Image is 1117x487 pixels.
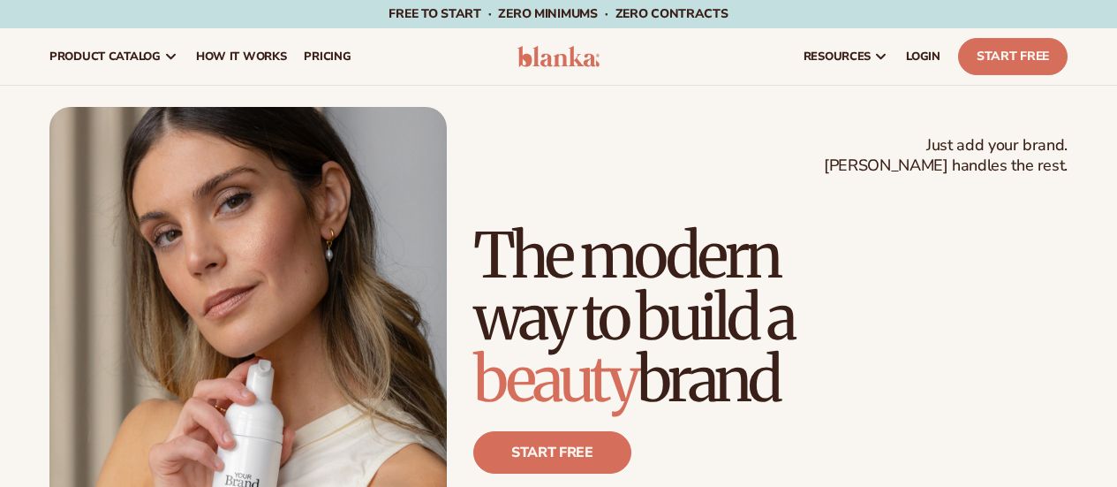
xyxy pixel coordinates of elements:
[517,46,600,67] img: logo
[958,38,1068,75] a: Start Free
[897,28,949,85] a: LOGIN
[49,49,161,64] span: product catalog
[473,224,1068,410] h1: The modern way to build a brand
[187,28,296,85] a: How It Works
[304,49,351,64] span: pricing
[196,49,287,64] span: How It Works
[473,431,631,474] a: Start free
[804,49,871,64] span: resources
[41,28,187,85] a: product catalog
[389,5,728,22] span: Free to start · ZERO minimums · ZERO contracts
[824,135,1068,177] span: Just add your brand. [PERSON_NAME] handles the rest.
[795,28,897,85] a: resources
[473,340,637,418] span: beauty
[906,49,940,64] span: LOGIN
[295,28,359,85] a: pricing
